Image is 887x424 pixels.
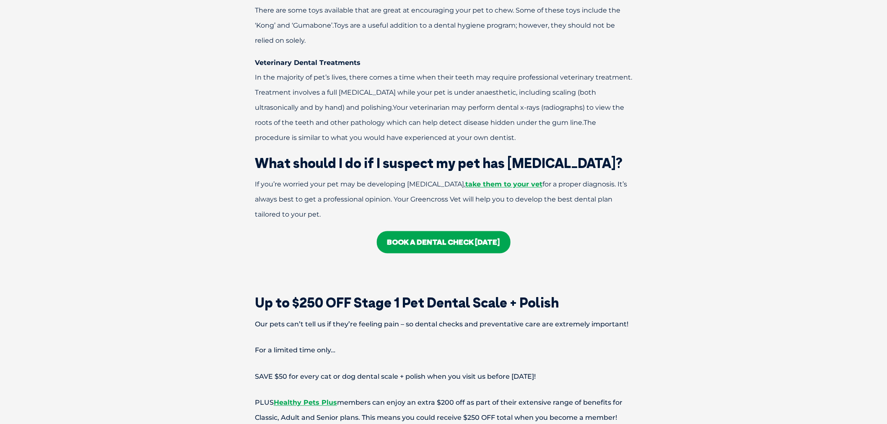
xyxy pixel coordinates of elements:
[255,59,361,67] strong: Veterinary Dental Treatments
[274,399,337,407] a: Healthy Pets Plus
[377,231,511,253] a: BOOK A DENTAL CHECK [DATE]
[226,343,661,358] p: For a limited time only…
[255,6,620,29] span: There are some toys available that are great at encouraging your pet to chew. Some of these toys ...
[465,181,542,189] a: take them to your vet
[255,181,627,219] span: If you’re worried your pet may be developing [MEDICAL_DATA], for a proper diagnosis. It’s always ...
[226,370,661,385] p: SAVE $50 for every cat or dog dental scale + polish when you visit us before [DATE]!
[226,296,661,310] h2: Up to $250 OFF Stage 1 Pet Dental Scale + Polish
[255,21,615,44] span: Toys are a useful addition to a dental hygiene program; however, they should not be relied on sol...
[255,119,596,142] span: The procedure is similar to what you would have experienced at your own dentist.
[255,155,622,171] span: What should I do if I suspect my pet has [MEDICAL_DATA]?
[255,73,632,111] span: In the majority of pet’s lives, there comes a time when their teeth may require professional vete...
[255,103,624,127] span: Your veterinarian may perform dental x-rays (radiographs) to view the roots of the teeth and othe...
[226,317,661,332] p: Our pets can’t tell us if they’re feeling pain – so dental checks and preventative care are extre...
